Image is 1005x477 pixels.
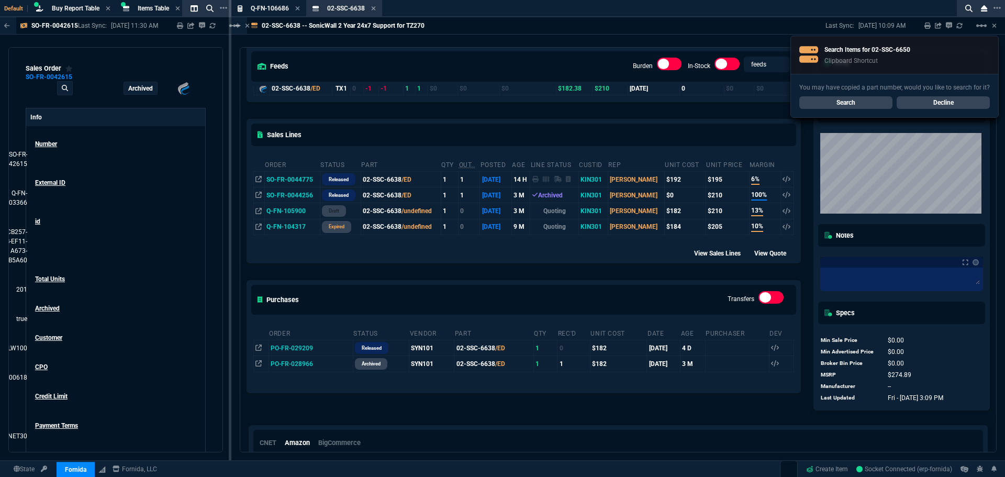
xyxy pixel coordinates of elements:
nx-icon: Open In Opposite Panel [255,223,262,230]
nx-icon: Open In Opposite Panel [255,176,262,183]
span: Buy Report Table [52,5,99,12]
nx-icon: Close Tab [106,5,110,13]
td: 02-SSC-6638 [361,172,441,187]
span: /ED [401,192,411,199]
nx-icon: Back to Table [4,22,10,29]
th: Unit Price [706,157,749,172]
td: SYN101 [409,340,454,356]
th: Unit Cost [664,157,706,172]
td: $0 [754,82,795,95]
td: $182 [590,356,646,372]
td: 9 M [511,219,530,235]
span: 1755270548861 [888,394,943,402]
p: Clipboard Shortcut [824,57,910,65]
span: Credit Limit [35,393,68,400]
nx-icon: Search [202,2,218,15]
label: In-Stock [688,62,710,69]
span: /ED [495,345,505,352]
td: $0 [457,82,499,95]
span: Default [4,5,28,12]
td: [DATE] [480,219,512,235]
a: Global State [10,464,38,474]
tr: undefined [30,299,201,328]
td: $0 [724,82,754,95]
th: age [511,157,530,172]
tr: undefined [30,270,201,299]
p: [DATE] 10:09 AM [858,21,906,30]
th: Line Status [530,157,578,172]
div: Archived [532,191,577,200]
td: $182.38 [556,82,593,95]
td: 02-SSC-6638 [361,203,441,219]
tr: undefined [820,381,944,392]
td: $182 [590,340,646,356]
td: 1 [533,340,557,356]
tr: undefined [30,416,201,446]
span: Q-FN-106686 [251,5,289,12]
div: View Quote [754,248,796,258]
span: PO-FR-029209 [271,345,313,352]
span: CPO [35,363,48,371]
span: /ED [310,85,320,92]
span: 201 [16,285,27,294]
td: 1 [557,356,590,372]
nx-icon: Close Tab [295,5,300,13]
p: You may have copied a part number, would you like to search for it? [799,83,990,92]
a: Create Item [802,461,852,477]
a: r_kb-BeY-GvQ0Q2lAABZ [856,464,952,474]
div: Burden [657,58,682,74]
tr: See Marketplace Order [30,173,201,212]
p: Released [329,175,349,184]
th: Part [361,157,441,172]
th: Rec'd [557,325,590,340]
td: 0 [459,203,480,219]
tr: undefined [30,446,201,475]
p: Quoting [532,222,577,231]
nx-fornida-value: PO-FR-029209 [271,343,351,353]
nx-icon: Open New Tab [993,3,1001,13]
span: Socket Connected (erp-fornida) [856,465,952,473]
span: 100% [751,190,767,201]
span: Archived [35,305,60,312]
h5: Purchases [258,295,299,305]
th: Purchaser [705,325,769,340]
span: 274.89 [888,371,911,379]
span: NET30 [8,431,27,441]
td: Q-FN-104317 [264,219,320,235]
th: Dev [769,325,794,340]
td: [DATE] [480,172,512,187]
span: id [35,218,40,225]
td: 1 [415,82,428,95]
td: 1 [459,187,480,203]
td: [PERSON_NAME] [608,203,664,219]
td: [PERSON_NAME] [608,172,664,187]
span: PO-FR-028966 [271,360,313,368]
p: Info [26,108,205,126]
nx-icon: Close Tab [371,5,376,13]
a: SO-FR-0042615 [26,76,72,78]
div: In-Stock [714,58,740,74]
th: Posted [480,157,512,172]
h5: Sales Lines [258,130,301,140]
a: API TOKEN [38,464,50,474]
tr: undefined [820,335,944,346]
span: 13% [751,206,763,216]
td: -1 [363,82,378,95]
th: Status [353,325,409,340]
nx-fornida-value: PO-FR-028966 [271,359,351,369]
td: KIN301 [578,172,608,187]
a: See Marketplace Order [5,188,27,207]
td: Q-FN-105900 [264,203,320,219]
th: QTY [441,157,458,172]
td: [DATE] [480,187,512,203]
span: 10% [751,221,763,232]
td: [PERSON_NAME] [608,219,664,235]
td: 14 H [511,172,530,187]
td: SO-FR-0044775 [264,172,320,187]
td: Last Updated [820,392,878,404]
span: FOB [35,451,47,459]
span: Items Table [138,5,169,12]
tr: See Marketplace Order [30,212,201,270]
tr: undefined [30,328,201,358]
td: 3 M [511,203,530,219]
